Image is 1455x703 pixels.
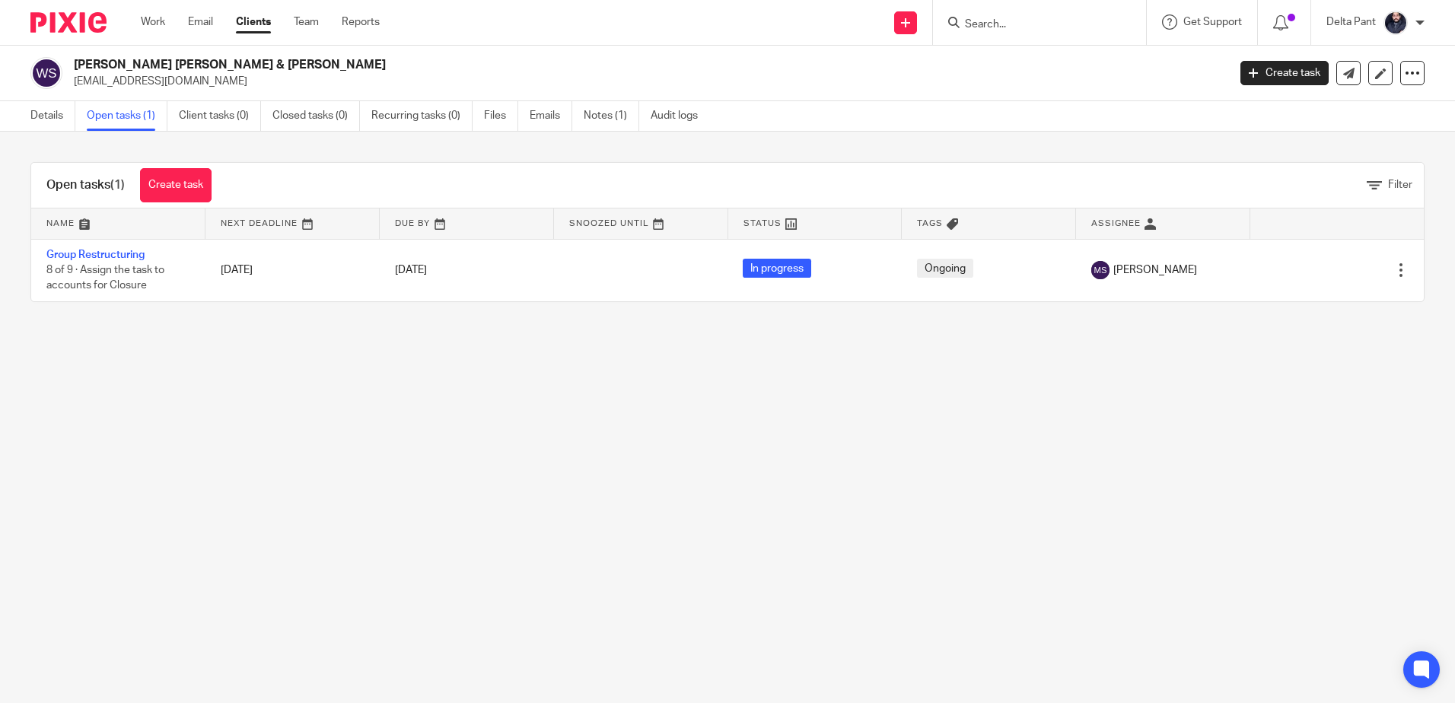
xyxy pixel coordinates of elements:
[30,57,62,89] img: svg%3E
[110,179,125,191] span: (1)
[1091,261,1110,279] img: svg%3E
[1326,14,1376,30] p: Delta Pant
[140,168,212,202] a: Create task
[205,239,380,301] td: [DATE]
[46,265,164,291] span: 8 of 9 · Assign the task to accounts for Closure
[1240,61,1329,85] a: Create task
[179,101,261,131] a: Client tasks (0)
[371,101,473,131] a: Recurring tasks (0)
[584,101,639,131] a: Notes (1)
[141,14,165,30] a: Work
[1113,262,1197,278] span: [PERSON_NAME]
[46,177,125,193] h1: Open tasks
[530,101,572,131] a: Emails
[342,14,380,30] a: Reports
[30,12,107,33] img: Pixie
[651,101,709,131] a: Audit logs
[963,18,1100,32] input: Search
[569,219,649,227] span: Snoozed Until
[74,74,1218,89] p: [EMAIL_ADDRESS][DOMAIN_NAME]
[917,259,973,278] span: Ongoing
[743,219,782,227] span: Status
[272,101,360,131] a: Closed tasks (0)
[30,101,75,131] a: Details
[74,57,989,73] h2: [PERSON_NAME] [PERSON_NAME] & [PERSON_NAME]
[484,101,518,131] a: Files
[188,14,213,30] a: Email
[743,259,811,278] span: In progress
[1183,17,1242,27] span: Get Support
[87,101,167,131] a: Open tasks (1)
[1388,180,1412,190] span: Filter
[1383,11,1408,35] img: dipesh-min.jpg
[395,265,427,275] span: [DATE]
[917,219,943,227] span: Tags
[46,250,145,260] a: Group Restructuring
[294,14,319,30] a: Team
[236,14,271,30] a: Clients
